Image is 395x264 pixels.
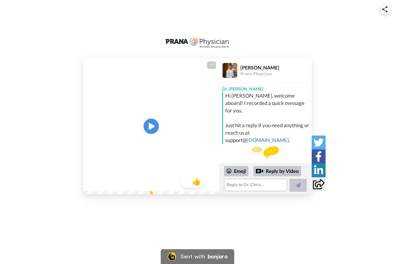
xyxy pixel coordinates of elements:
[219,146,312,169] div: Send Dr. [PERSON_NAME] a reply.
[252,146,279,159] img: message.svg
[240,71,311,77] div: Prana Physician
[180,177,189,186] span: 1
[222,63,237,78] img: Profile Image
[88,179,98,186] span: 0:00
[164,36,231,49] img: Prana Physician logo
[208,62,215,68] div: CC
[225,92,310,144] div: Hi [PERSON_NAME], welcome aboard! I recorded a quick message for you. Just hit a reply if you nee...
[240,65,311,70] div: [PERSON_NAME]
[247,137,289,143] a: [DOMAIN_NAME]
[100,179,102,186] span: /
[256,167,263,175] div: Reply by Video
[382,6,388,12] img: ic_share.svg
[219,83,312,92] div: Dr. [PERSON_NAME]
[207,179,214,186] img: Full screen
[224,166,248,176] div: Emoji
[180,174,204,188] button: 1👍
[189,176,204,186] span: 👍
[253,166,301,177] div: Reply by Video
[103,179,114,186] span: 1:39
